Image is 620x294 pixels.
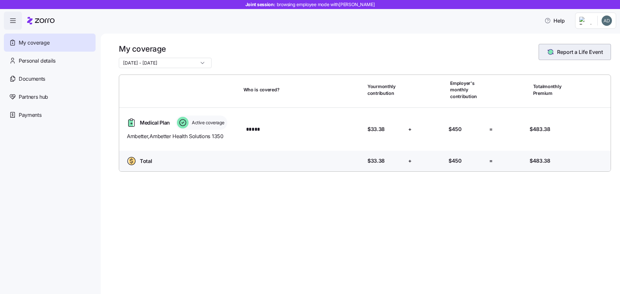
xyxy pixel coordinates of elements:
[450,80,486,100] span: Employer's monthly contribution
[190,119,224,126] span: Active coverage
[530,125,550,133] span: $483.38
[579,17,592,25] img: Employer logo
[367,125,385,133] span: $33.38
[19,75,45,83] span: Documents
[539,14,570,27] button: Help
[4,34,96,52] a: My coverage
[4,70,96,88] a: Documents
[4,52,96,70] a: Personal details
[19,39,49,47] span: My coverage
[544,17,565,25] span: Help
[277,1,375,8] span: browsing employee mode with [PERSON_NAME]
[367,157,385,165] span: $33.38
[602,15,612,26] img: 71d49dce26a2315c54a8b02a4d68b751
[19,57,56,65] span: Personal details
[367,83,404,96] span: Your monthly contribution
[557,48,603,56] span: Report a Life Event
[245,1,375,8] span: Joint session:
[489,125,493,133] span: =
[4,88,96,106] a: Partners hub
[489,157,493,165] span: =
[19,93,48,101] span: Partners hub
[4,106,96,124] a: Payments
[539,44,611,60] button: Report a Life Event
[530,157,550,165] span: $483.38
[140,119,170,127] span: Medical Plan
[243,86,280,93] span: Who is covered?
[449,157,462,165] span: $450
[408,157,412,165] span: +
[140,157,152,165] span: Total
[127,132,238,140] span: Ambetter , Ambetter Health Solutions 1350
[19,111,41,119] span: Payments
[533,83,569,96] span: Total monthly Premium
[119,44,212,54] h1: My coverage
[449,125,462,133] span: $450
[408,125,412,133] span: +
